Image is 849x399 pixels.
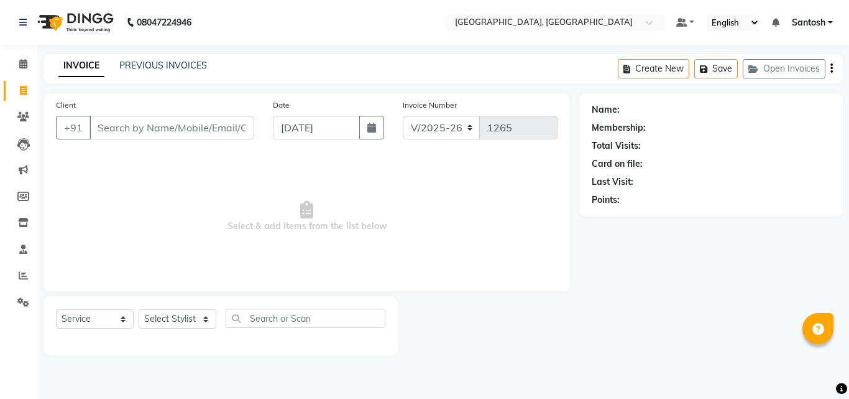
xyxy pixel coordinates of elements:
span: Select & add items from the list below [56,154,558,279]
div: Points: [592,194,620,207]
a: INVOICE [58,55,104,77]
div: Last Visit: [592,176,633,189]
button: +91 [56,116,91,139]
div: Total Visits: [592,139,641,153]
div: Card on file: [592,157,643,171]
button: Open Invoices [743,59,825,78]
label: Invoice Number [403,100,457,111]
a: PREVIOUS INVOICES [119,60,207,71]
input: Search or Scan [226,309,385,328]
label: Date [273,100,290,111]
button: Create New [618,59,689,78]
button: Save [694,59,738,78]
input: Search by Name/Mobile/Email/Code [89,116,254,139]
span: Santosh [792,16,825,29]
iframe: chat widget [797,349,837,387]
div: Name: [592,103,620,116]
div: Membership: [592,121,646,134]
img: logo [32,5,117,40]
b: 08047224946 [137,5,191,40]
label: Client [56,100,76,111]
